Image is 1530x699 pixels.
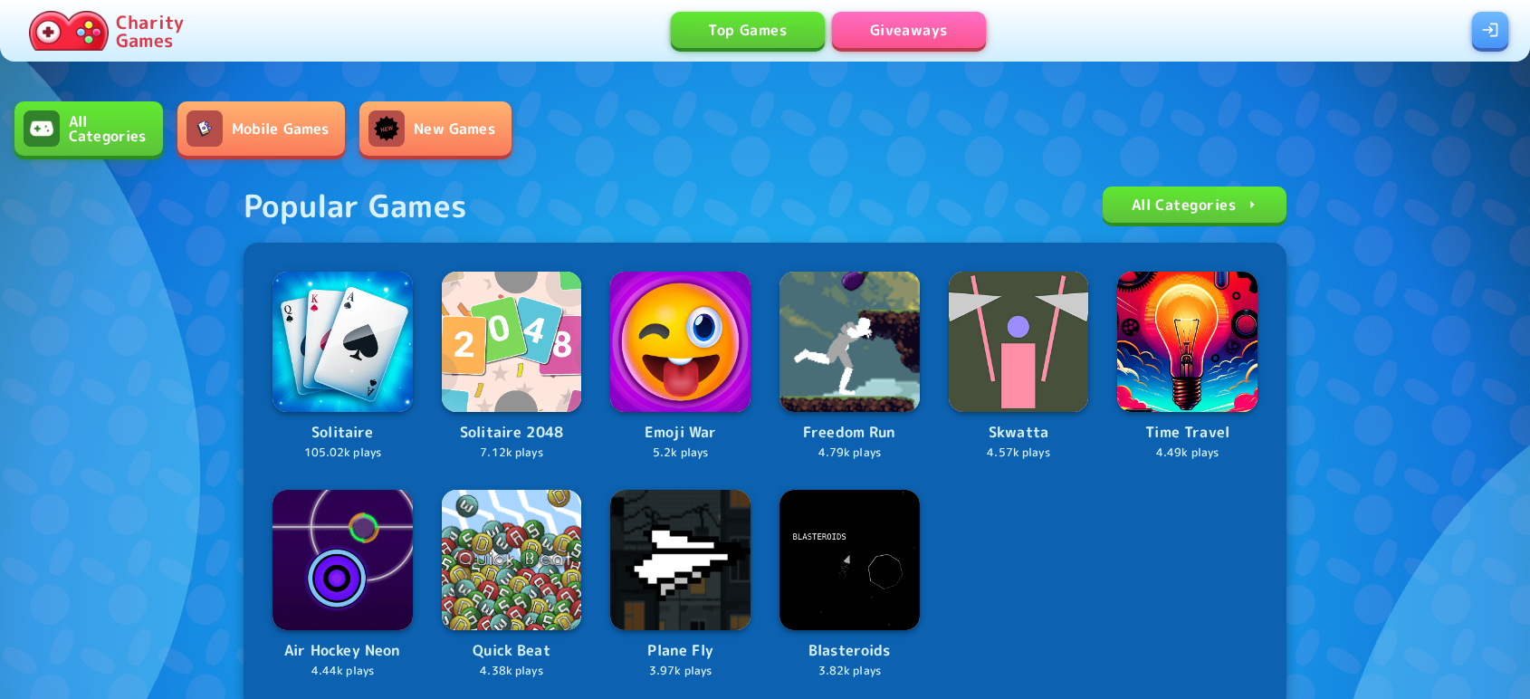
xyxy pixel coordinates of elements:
p: Time Travel [1117,421,1257,445]
a: LogoPlane Fly3.97k plays [610,490,751,679]
img: Logo [273,490,413,630]
img: Logo [779,490,920,630]
a: LogoBlasteroids3.82k plays [779,490,920,679]
a: Giveaways [832,12,986,48]
a: LogoSkwatta4.57k plays [949,272,1089,461]
p: 4.38k plays [442,663,582,680]
p: Solitaire 2048 [442,421,582,445]
p: Freedom Run [779,421,920,445]
img: Logo [610,272,751,412]
p: Air Hockey Neon [273,639,413,663]
p: Plane Fly [610,639,751,663]
a: New GamesNew Games [359,101,511,156]
a: LogoAir Hockey Neon4.44k plays [273,490,413,679]
p: 4.57k plays [949,445,1089,462]
p: 5.2k plays [610,445,751,462]
p: 105.02k plays [273,445,413,462]
p: Blasteroids [779,639,920,663]
a: LogoTime Travel4.49k plays [1117,272,1257,461]
a: LogoQuick Beat4.38k plays [442,490,582,679]
p: Charity Games [116,13,184,49]
a: All Categories [1103,187,1286,223]
p: Solitaire [273,421,413,445]
p: Emoji War [610,421,751,445]
a: LogoFreedom Run4.79k plays [779,272,920,461]
p: 4.49k plays [1117,445,1257,462]
p: Skwatta [949,421,1089,445]
img: Logo [1117,272,1257,412]
img: Charity.Games [29,11,109,51]
img: Logo [442,490,582,630]
p: 4.79k plays [779,445,920,462]
a: Mobile GamesMobile Games [177,101,346,156]
div: Popular Games [244,187,467,225]
img: Logo [442,272,582,412]
a: Top Games [671,12,825,48]
a: Charity Games [22,7,191,54]
img: Logo [949,272,1089,412]
img: Logo [610,490,751,630]
p: 3.97k plays [610,663,751,680]
a: LogoSolitaire105.02k plays [273,272,413,461]
p: 3.82k plays [779,663,920,680]
p: 7.12k plays [442,445,582,462]
a: All CategoriesAll Categories [14,101,163,156]
p: 4.44k plays [273,663,413,680]
a: LogoSolitaire 20487.12k plays [442,272,582,461]
a: LogoEmoji War5.2k plays [610,272,751,461]
p: Quick Beat [442,639,582,663]
img: Logo [273,272,413,412]
img: Logo [779,272,920,412]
